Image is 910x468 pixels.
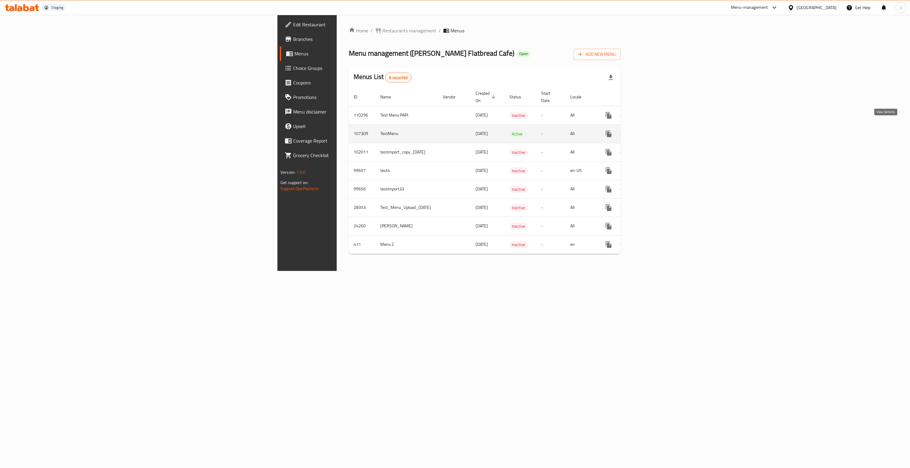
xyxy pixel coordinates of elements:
span: Edit Restaurant [293,21,424,28]
nav: breadcrumb [349,27,620,34]
td: - [536,124,565,143]
span: Start Date [541,90,558,104]
button: Change Status [616,219,630,233]
span: [DATE] [476,166,488,174]
div: Menu-management [731,4,768,11]
span: Upsell [293,123,424,130]
button: more [601,182,616,196]
table: enhanced table [349,88,664,254]
a: Coupons [280,75,429,90]
span: Coupons [293,79,424,86]
span: Menus [294,50,424,57]
div: Export file [604,70,618,85]
span: Menus [450,27,464,34]
a: Grocery Checklist [280,148,429,163]
span: Coverage Report [293,137,424,144]
span: Name [380,93,399,101]
span: [DATE] [476,130,488,137]
span: Get support on: [280,179,308,186]
span: Active [509,130,525,137]
div: Total records count [385,73,411,82]
button: Change Status [616,200,630,215]
td: All [565,180,597,198]
td: All [565,217,597,235]
span: Status [509,93,529,101]
span: Menu management ( [PERSON_NAME] Flatbread Cafe ) [349,46,514,60]
a: Menu disclaimer [280,104,429,119]
div: Inactive [509,186,528,193]
td: All [565,143,597,161]
span: ID [354,93,365,101]
button: more [601,237,616,252]
th: Actions [597,88,664,106]
a: Promotions [280,90,429,104]
span: Promotions [293,94,424,101]
span: Choice Groups [293,64,424,72]
button: more [601,108,616,123]
span: Inactive [509,186,528,193]
span: Inactive [509,241,528,248]
span: Inactive [509,223,528,230]
button: Change Status [616,163,630,178]
span: [DATE] [476,185,488,193]
button: more [601,127,616,141]
td: - [536,217,565,235]
span: J [900,4,902,11]
td: - [536,143,565,161]
button: more [601,200,616,215]
span: [DATE] [476,111,488,119]
span: Version: [280,168,295,176]
span: Branches [293,35,424,43]
td: - [536,106,565,124]
td: en [565,235,597,254]
span: 8 record(s) [385,75,411,81]
button: more [601,219,616,233]
span: Add New Menu [578,51,616,58]
td: - [536,180,565,198]
button: more [601,163,616,178]
span: Created On [476,90,497,104]
span: [DATE] [476,203,488,211]
button: Change Status [616,237,630,252]
td: en-US [565,161,597,180]
a: Coverage Report [280,133,429,148]
span: Inactive [509,112,528,119]
a: Edit Restaurant [280,17,429,32]
a: Upsell [280,119,429,133]
span: 1.0.0 [296,168,306,176]
a: Branches [280,32,429,46]
div: Open [517,50,531,58]
span: [DATE] [476,240,488,248]
a: Support.OpsPlatform [280,185,319,193]
span: Inactive [509,167,528,174]
span: [DATE] [476,222,488,230]
div: [GEOGRAPHIC_DATA] [797,4,836,11]
span: Inactive [509,149,528,156]
span: Locale [570,93,589,101]
li: / [439,27,441,34]
td: All [565,124,597,143]
td: - [536,198,565,217]
span: Menu disclaimer [293,108,424,115]
h2: Menus List [354,72,411,82]
span: Grocery Checklist [293,152,424,159]
button: Change Status [616,182,630,196]
td: - [536,235,565,254]
button: Add New Menu [574,49,620,60]
a: Choice Groups [280,61,429,75]
div: Inactive [509,149,528,156]
button: Change Status [616,145,630,160]
button: Change Status [616,108,630,123]
a: Menus [280,46,429,61]
div: Inactive [509,222,528,230]
span: [DATE] [476,148,488,156]
button: more [601,145,616,160]
div: Staging [51,5,63,10]
span: Inactive [509,204,528,211]
td: All [565,106,597,124]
